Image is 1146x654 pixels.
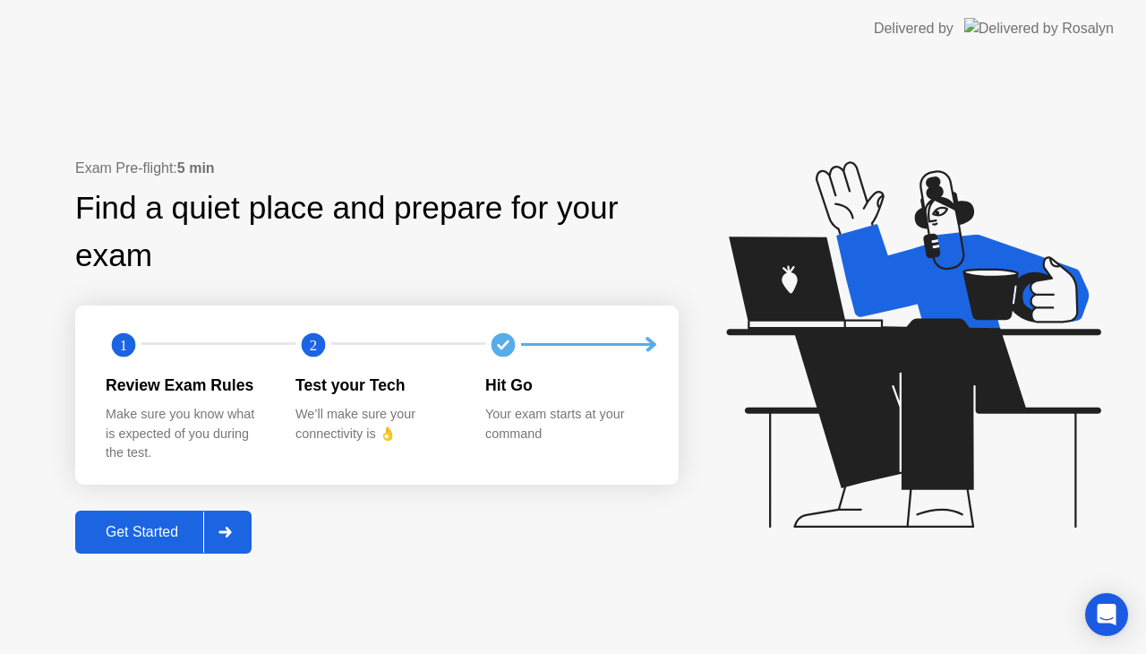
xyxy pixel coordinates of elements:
div: Test your Tech [295,374,457,397]
div: Make sure you know what is expected of you during the test. [106,405,267,463]
b: 5 min [177,160,215,176]
img: Delivered by Rosalyn [964,18,1114,39]
text: 2 [310,336,317,353]
div: Your exam starts at your command [485,405,646,443]
div: Hit Go [485,374,646,397]
div: We’ll make sure your connectivity is 👌 [295,405,457,443]
div: Open Intercom Messenger [1085,593,1128,636]
div: Find a quiet place and prepare for your exam [75,185,679,280]
text: 1 [120,336,127,353]
button: Get Started [75,511,252,554]
div: Review Exam Rules [106,374,267,397]
div: Delivered by [874,18,954,39]
div: Get Started [81,524,203,540]
div: Exam Pre-flight: [75,158,679,179]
